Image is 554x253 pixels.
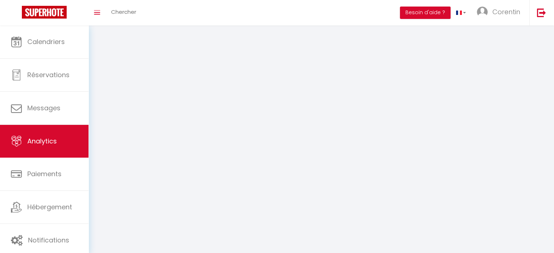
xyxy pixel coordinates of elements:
img: Super Booking [22,6,67,19]
span: Chercher [111,8,136,16]
span: Calendriers [27,37,65,46]
img: ... [477,7,488,17]
span: Analytics [27,137,57,146]
span: Messages [27,103,60,112]
span: Paiements [27,169,62,178]
img: logout [537,8,546,17]
span: Notifications [28,236,69,245]
button: Besoin d'aide ? [400,7,451,19]
span: Hébergement [27,202,72,212]
span: Corentin [492,7,520,16]
span: Réservations [27,70,70,79]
